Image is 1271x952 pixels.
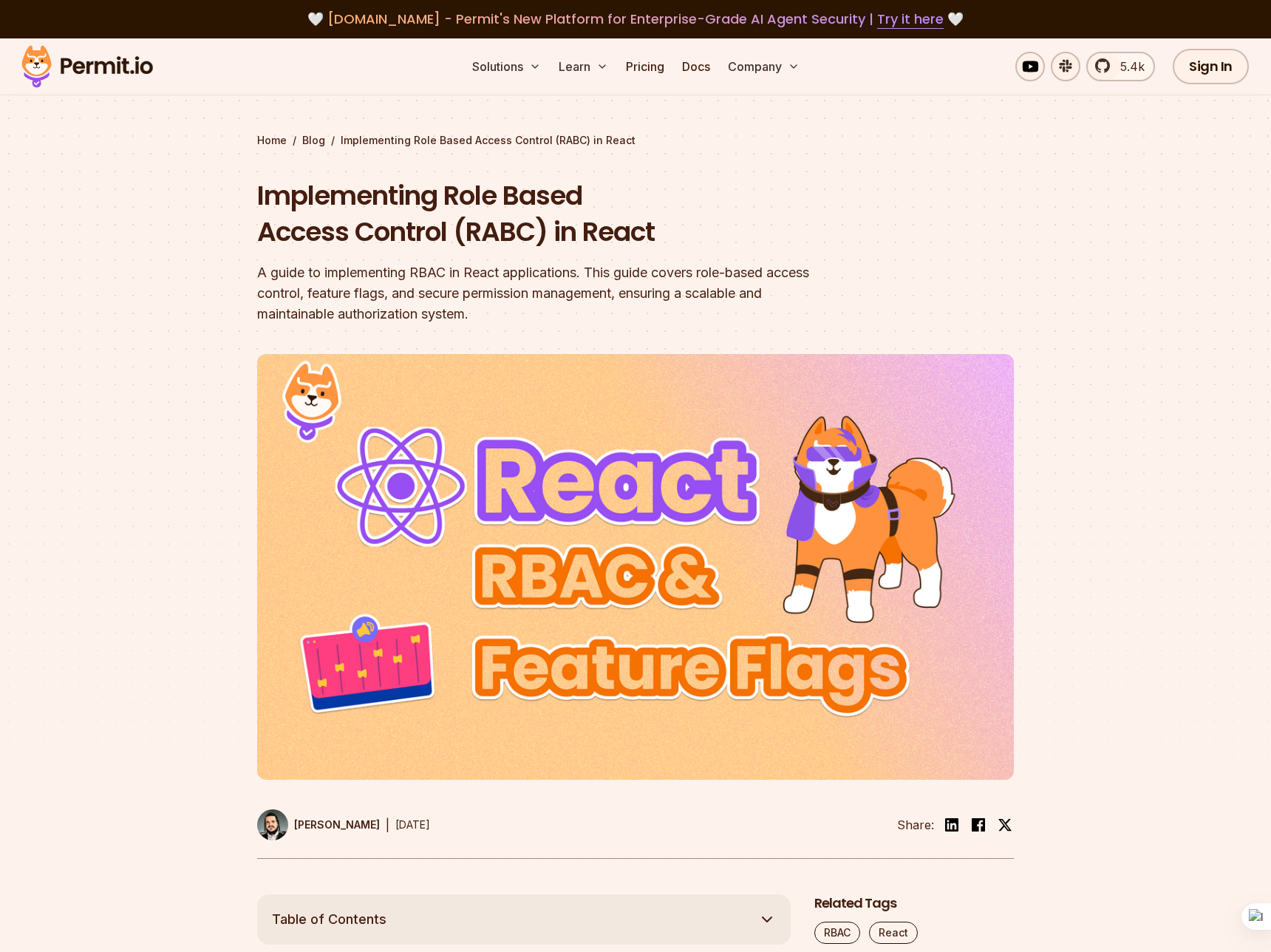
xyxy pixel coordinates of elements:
img: Gabriel L. Manor [257,809,288,840]
h2: Related Tags [814,894,1014,913]
img: Implementing Role Based Access Control (RABC) in React [257,354,1014,780]
a: React [869,922,918,944]
a: Pricing [620,52,670,81]
a: Try it here [877,10,944,29]
a: Blog [302,133,325,148]
img: Permit logo [15,41,160,92]
div: 🤍 🤍 [35,9,1236,30]
button: Company [722,52,805,81]
span: [DOMAIN_NAME] - Permit's New Platform for Enterprise-Grade AI Agent Security | [327,10,944,28]
p: [PERSON_NAME] [294,817,380,832]
a: Docs [676,52,716,81]
a: [PERSON_NAME] [257,809,380,840]
a: Sign In [1173,49,1249,84]
time: [DATE] [395,818,430,831]
span: 5.4k [1111,58,1145,75]
div: | [386,816,389,834]
a: RBAC [814,922,860,944]
button: Table of Contents [257,894,791,945]
img: facebook [970,816,987,834]
button: Learn [553,52,614,81]
img: twitter [998,817,1012,832]
span: Table of Contents [272,909,386,930]
li: Share: [897,816,934,834]
h1: Implementing Role Based Access Control (RABC) in React [257,177,825,251]
button: Solutions [466,52,547,81]
a: Home [257,133,287,148]
a: 5.4k [1086,52,1155,81]
div: A guide to implementing RBAC in React applications. This guide covers role-based access control, ... [257,262,825,324]
img: linkedin [943,816,961,834]
div: / / [257,133,1014,148]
